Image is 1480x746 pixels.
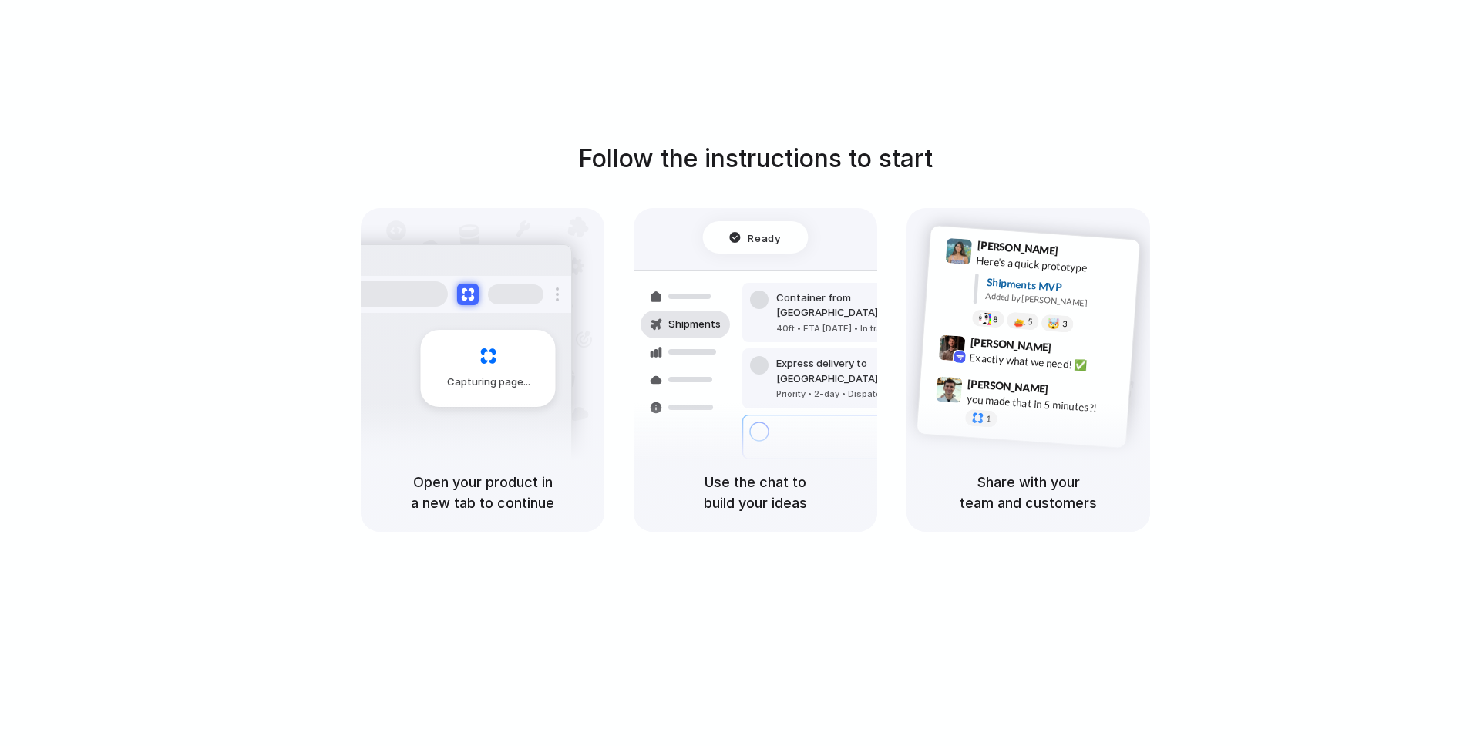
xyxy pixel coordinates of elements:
[1048,318,1061,329] div: 🤯
[776,322,943,335] div: 40ft • ETA [DATE] • In transit
[776,388,943,401] div: Priority • 2-day • Dispatched
[986,274,1128,299] div: Shipments MVP
[925,472,1132,513] h5: Share with your team and customers
[776,356,943,386] div: Express delivery to [GEOGRAPHIC_DATA]
[1053,382,1085,401] span: 9:47 AM
[748,230,781,245] span: Ready
[1028,317,1033,325] span: 5
[379,472,586,513] h5: Open your product in a new tab to continue
[969,349,1123,375] div: Exactly what we need! ✅
[447,375,533,390] span: Capturing page
[1062,319,1068,328] span: 3
[967,375,1049,397] span: [PERSON_NAME]
[986,414,991,422] span: 1
[776,291,943,321] div: Container from [GEOGRAPHIC_DATA]
[966,391,1120,417] div: you made that in 5 minutes?!
[1056,341,1088,359] span: 9:42 AM
[652,472,859,513] h5: Use the chat to build your ideas
[578,140,933,177] h1: Follow the instructions to start
[977,237,1058,259] span: [PERSON_NAME]
[970,333,1051,355] span: [PERSON_NAME]
[1063,244,1095,262] span: 9:41 AM
[976,252,1130,278] div: Here's a quick prototype
[668,317,721,332] span: Shipments
[993,314,998,323] span: 8
[985,289,1127,311] div: Added by [PERSON_NAME]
